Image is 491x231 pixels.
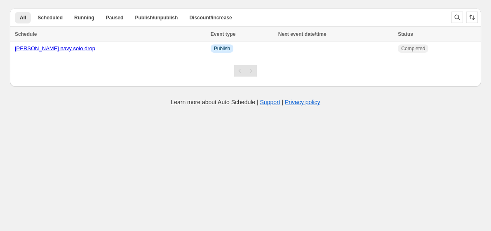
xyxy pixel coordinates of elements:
[189,14,232,21] span: Discount/increase
[135,14,178,21] span: Publish/unpublish
[106,14,124,21] span: Paused
[398,31,413,37] span: Status
[234,65,257,77] nav: Pagination
[260,99,280,105] a: Support
[451,12,463,23] button: Search and filter results
[15,45,95,51] a: [PERSON_NAME] navy solo drop
[74,14,94,21] span: Running
[38,14,63,21] span: Scheduled
[285,99,320,105] a: Privacy policy
[211,31,236,37] span: Event type
[15,31,37,37] span: Schedule
[401,45,425,52] span: Completed
[20,14,26,21] span: All
[171,98,320,106] p: Learn more about Auto Schedule | |
[466,12,478,23] button: Sort the results
[278,31,327,37] span: Next event date/time
[214,45,230,52] span: Publish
